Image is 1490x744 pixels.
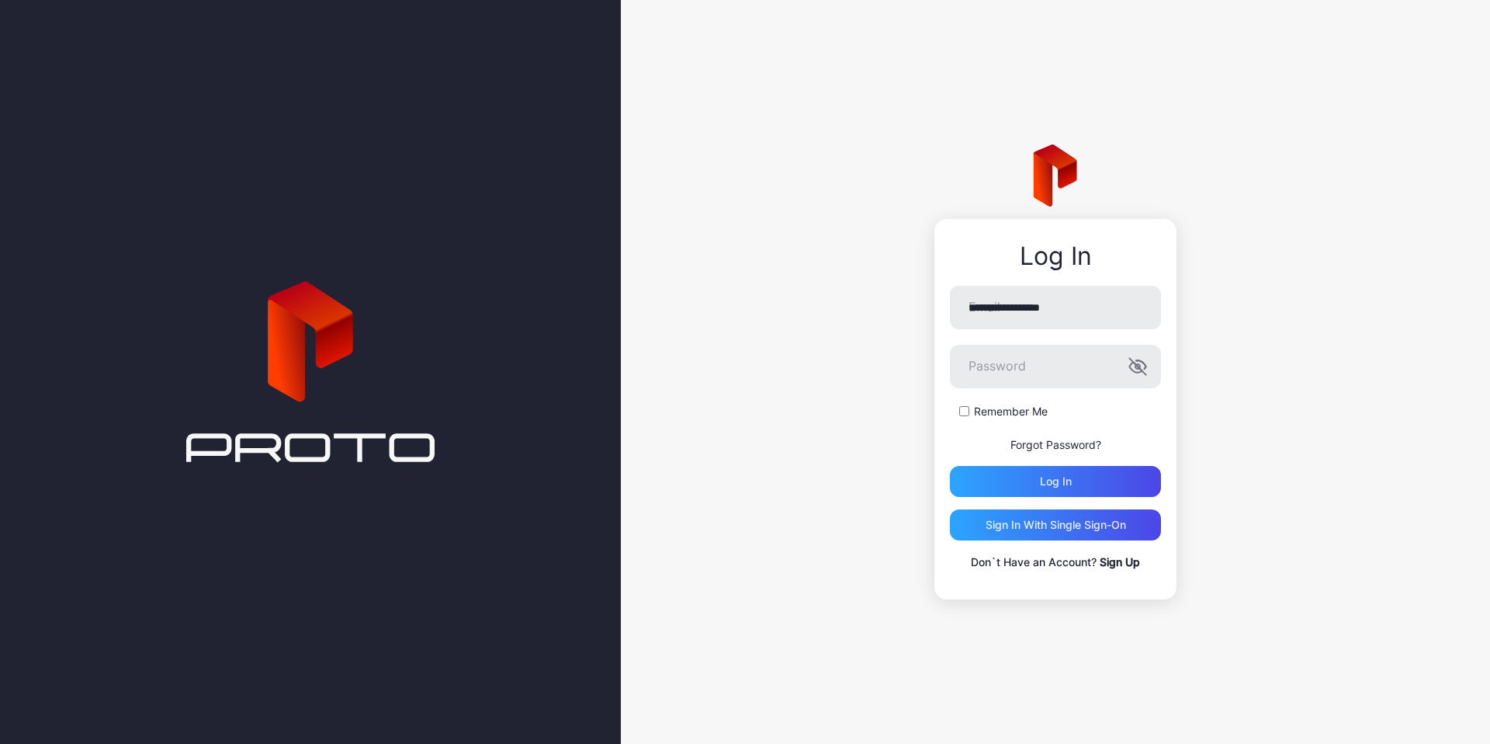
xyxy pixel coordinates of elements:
div: Log in [1040,475,1072,488]
a: Sign Up [1100,555,1140,568]
input: Password [950,345,1161,388]
div: Sign in With Single Sign-On [986,519,1126,531]
input: Email [950,286,1161,329]
button: Sign in With Single Sign-On [950,509,1161,541]
button: Log in [950,466,1161,497]
label: Remember Me [974,404,1048,419]
p: Don`t Have an Account? [950,553,1161,572]
div: Log In [950,242,1161,270]
button: Password [1128,357,1147,376]
a: Forgot Password? [1010,438,1101,451]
